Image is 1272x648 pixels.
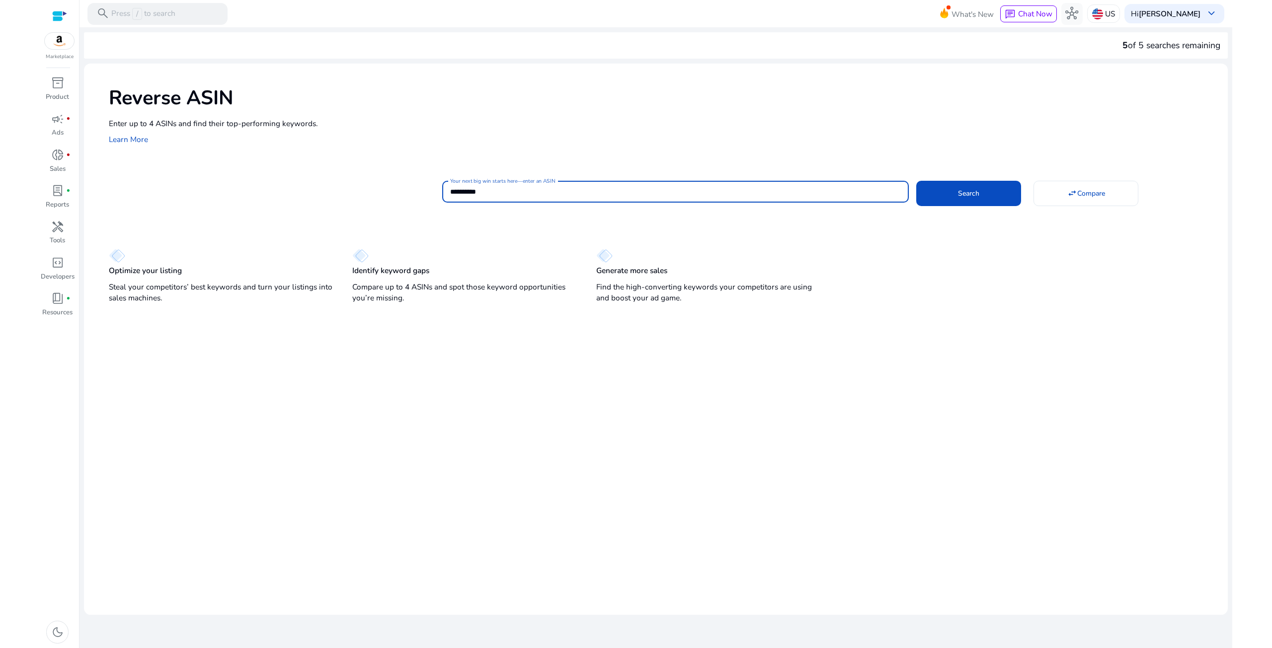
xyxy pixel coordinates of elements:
[1092,8,1103,19] img: us.svg
[109,282,332,303] p: Steal your competitors’ best keywords and turn your listings into sales machines.
[50,236,65,246] p: Tools
[1033,181,1138,206] button: Compare
[109,118,1218,129] p: Enter up to 4 ASINs and find their top-performing keywords.
[66,117,71,121] span: fiber_manual_record
[596,282,820,303] p: Find the high-converting keywords your competitors are using and boost your ad game.
[916,181,1021,206] button: Search
[42,308,73,318] p: Resources
[51,184,64,197] span: lab_profile
[132,8,142,20] span: /
[596,265,667,276] p: Generate more sales
[352,265,429,276] p: Identify keyword gaps
[41,272,75,282] p: Developers
[51,256,64,269] span: code_blocks
[40,146,75,182] a: donut_smallfiber_manual_recordSales
[40,74,75,110] a: inventory_2Product
[352,282,576,303] p: Compare up to 4 ASINs and spot those keyword opportunities you’re missing.
[51,113,64,126] span: campaign
[1065,7,1078,20] span: hub
[596,249,613,263] img: diamond.svg
[450,177,556,184] mat-label: Your next big win starts here—enter an ASIN
[1067,189,1077,199] mat-icon: swap_horiz
[66,189,71,193] span: fiber_manual_record
[40,254,75,290] a: code_blocksDevelopers
[1122,39,1128,51] span: 5
[51,148,64,161] span: donut_small
[51,220,64,233] span: handyman
[352,249,369,263] img: diamond.svg
[1077,188,1105,199] span: Compare
[96,7,109,20] span: search
[1018,8,1052,19] span: Chat Now
[109,265,182,276] p: Optimize your listing
[46,53,74,61] p: Marketplace
[109,86,1218,110] h1: Reverse ASIN
[952,5,994,23] span: What's New
[46,92,69,102] p: Product
[40,110,75,146] a: campaignfiber_manual_recordAds
[109,249,125,263] img: diamond.svg
[50,164,66,174] p: Sales
[52,128,64,138] p: Ads
[51,292,64,305] span: book_4
[111,8,175,20] p: Press to search
[1105,5,1115,22] p: US
[1205,7,1218,20] span: keyboard_arrow_down
[1131,10,1200,17] p: Hi
[40,182,75,218] a: lab_profilefiber_manual_recordReports
[45,33,75,49] img: amazon.svg
[51,76,64,89] span: inventory_2
[1000,5,1056,22] button: chatChat Now
[109,134,148,144] a: Learn More
[1061,3,1083,25] button: hub
[51,626,64,639] span: dark_mode
[1139,8,1200,19] b: [PERSON_NAME]
[40,290,75,326] a: book_4fiber_manual_recordResources
[958,188,979,199] span: Search
[1122,39,1220,52] div: of 5 searches remaining
[46,200,69,210] p: Reports
[40,218,75,254] a: handymanTools
[66,153,71,157] span: fiber_manual_record
[66,296,71,301] span: fiber_manual_record
[1005,9,1016,20] span: chat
